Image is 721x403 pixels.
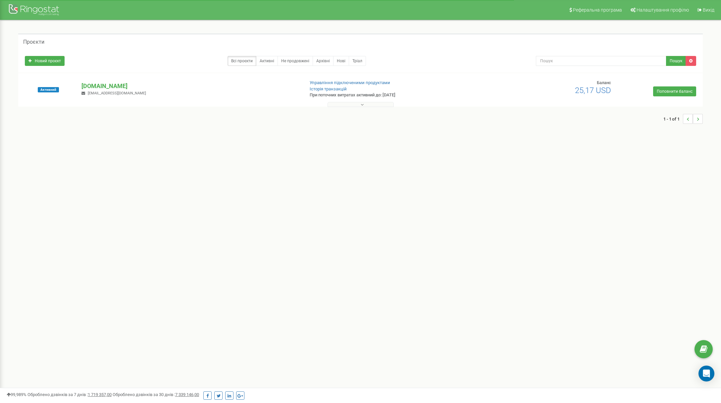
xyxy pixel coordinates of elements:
[23,39,44,45] h5: Проєкти
[278,56,313,66] a: Не продовжені
[25,56,65,66] a: Новий проєкт
[88,91,146,95] span: [EMAIL_ADDRESS][DOMAIN_NAME]
[310,92,470,98] p: При поточних витратах активний до: [DATE]
[256,56,278,66] a: Активні
[698,366,714,381] div: Open Intercom Messenger
[333,56,349,66] a: Нові
[653,86,696,96] a: Поповнити баланс
[536,56,666,66] input: Пошук
[663,107,703,130] nav: ...
[349,56,366,66] a: Тріал
[7,392,26,397] span: 99,989%
[175,392,199,397] u: 7 339 146,00
[313,56,334,66] a: Архівні
[310,86,347,91] a: Історія транзакцій
[27,392,112,397] span: Оброблено дзвінків за 7 днів :
[113,392,199,397] span: Оброблено дзвінків за 30 днів :
[637,7,689,13] span: Налаштування профілю
[575,86,611,95] span: 25,17 USD
[310,80,390,85] a: Управління підключеними продуктами
[228,56,256,66] a: Всі проєкти
[573,7,622,13] span: Реферальна програма
[81,82,299,90] p: [DOMAIN_NAME]
[38,87,59,92] span: Активний
[703,7,714,13] span: Вихід
[666,56,686,66] button: Пошук
[663,114,683,124] span: 1 - 1 of 1
[597,80,611,85] span: Баланс
[88,392,112,397] u: 1 719 357,00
